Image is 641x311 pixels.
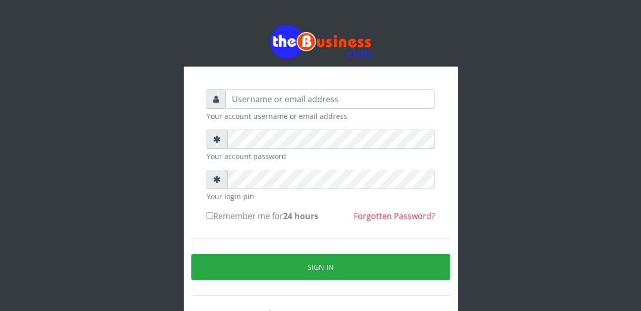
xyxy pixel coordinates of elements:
[354,210,435,222] a: Forgotten Password?
[191,254,450,280] button: Sign in
[225,89,435,109] input: Username or email address
[207,151,435,162] small: Your account password
[283,210,318,222] b: 24 hours
[207,210,318,222] label: Remember me for
[207,212,213,219] input: Remember me for24 hours
[207,111,435,121] small: Your account username or email address
[207,191,435,202] small: Your login pin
